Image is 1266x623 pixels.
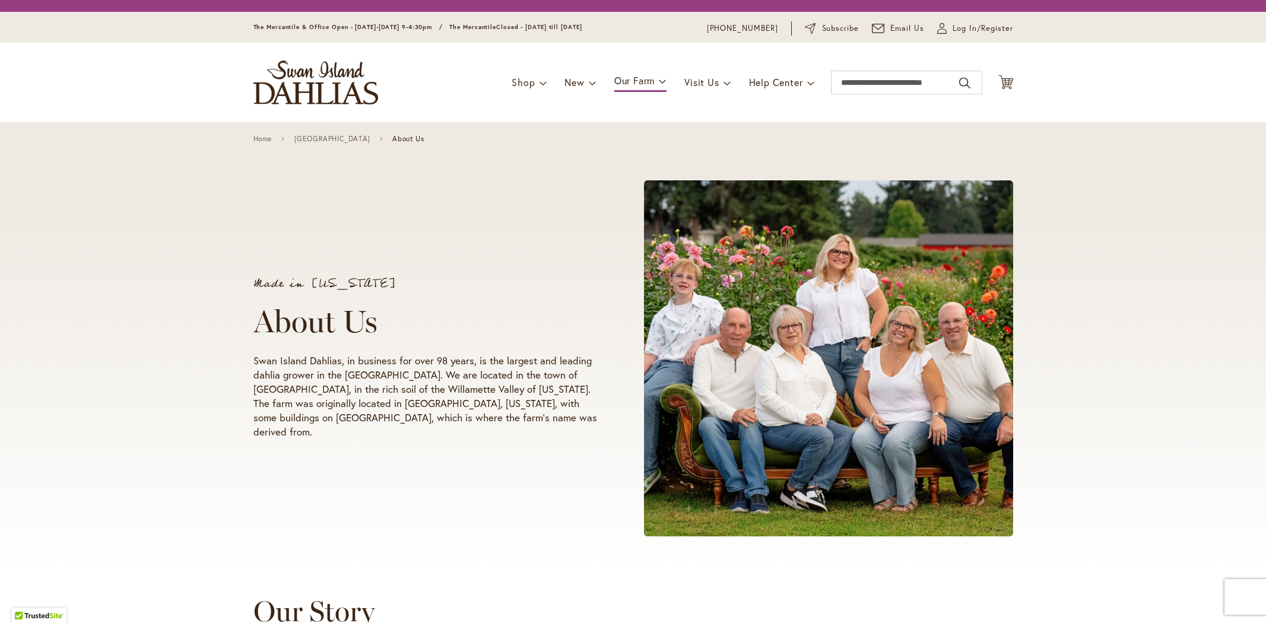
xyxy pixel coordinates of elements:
[253,23,497,31] span: The Mercantile & Office Open - [DATE]-[DATE] 9-4:30pm / The Mercantile
[253,278,599,290] p: Made in [US_STATE]
[564,76,584,88] span: New
[953,23,1013,34] span: Log In/Register
[959,74,970,93] button: Search
[392,135,424,143] span: About Us
[294,135,370,143] a: [GEOGRAPHIC_DATA]
[707,23,779,34] a: [PHONE_NUMBER]
[253,135,272,143] a: Home
[749,76,803,88] span: Help Center
[822,23,859,34] span: Subscribe
[253,304,599,339] h1: About Us
[614,74,655,87] span: Our Farm
[890,23,924,34] span: Email Us
[512,76,535,88] span: Shop
[496,23,582,31] span: Closed - [DATE] till [DATE]
[805,23,859,34] a: Subscribe
[872,23,924,34] a: Email Us
[253,61,378,104] a: store logo
[937,23,1013,34] a: Log In/Register
[684,76,719,88] span: Visit Us
[253,354,599,439] p: Swan Island Dahlias, in business for over 98 years, is the largest and leading dahlia grower in t...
